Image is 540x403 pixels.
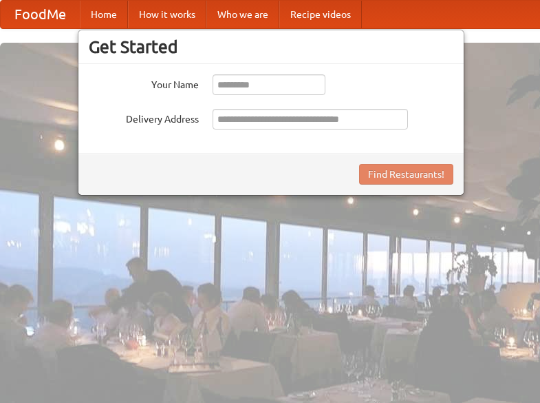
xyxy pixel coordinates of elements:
[206,1,279,28] a: Who we are
[1,1,80,28] a: FoodMe
[128,1,206,28] a: How it works
[80,1,128,28] a: Home
[89,74,199,92] label: Your Name
[89,37,453,57] h3: Get Started
[279,1,362,28] a: Recipe videos
[359,164,453,185] button: Find Restaurants!
[89,109,199,126] label: Delivery Address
